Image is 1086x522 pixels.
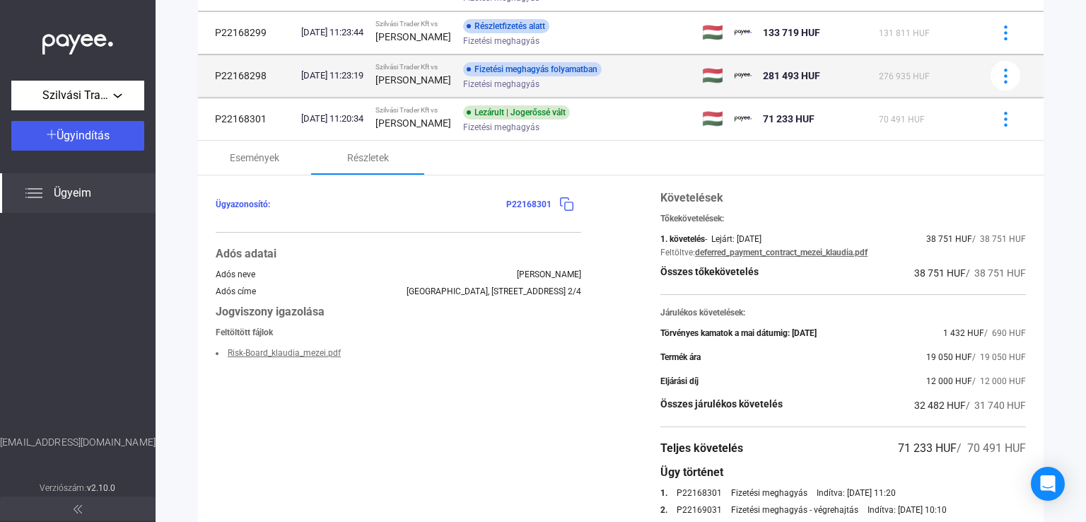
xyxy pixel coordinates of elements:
img: list.svg [25,185,42,202]
img: more-blue [998,112,1013,127]
div: 1. [660,488,667,498]
div: Feltöltve: [660,248,695,257]
div: Feltöltött fájlok [216,327,581,337]
span: / 19 050 HUF [972,352,1026,362]
div: Szilvási Trader Kft vs [375,63,452,71]
div: Fizetési meghagyás [731,488,807,498]
div: Adós címe [216,286,256,296]
strong: [PERSON_NAME] [375,31,451,42]
img: copy-blue [559,197,574,211]
div: Open Intercom Messenger [1031,467,1065,501]
div: Tőkekövetelések: [660,214,1026,224]
img: white-payee-white-dot.svg [42,26,113,55]
div: [DATE] 11:20:34 [301,112,364,126]
div: Követelések [660,190,1026,207]
strong: [PERSON_NAME] [375,117,451,129]
span: / 38 751 HUF [972,234,1026,244]
div: Indítva: [DATE] 11:20 [817,488,896,498]
span: P22168301 [506,199,551,209]
td: P22168301 [198,98,296,140]
button: Ügyindítás [11,121,144,151]
span: 12 000 HUF [926,376,972,386]
div: Fizetési meghagyás - végrehajtás [731,505,858,515]
strong: [PERSON_NAME] [375,74,451,86]
span: / 70 491 HUF [957,441,1026,455]
span: 19 050 HUF [926,352,972,362]
div: Indítva: [DATE] 10:10 [868,505,947,515]
div: [DATE] 11:23:19 [301,69,364,83]
span: 38 751 HUF [926,234,972,244]
img: arrow-double-left-grey.svg [74,505,82,514]
button: more-blue [991,61,1020,91]
div: Termék ára [660,352,701,362]
span: Ügyeim [54,185,91,202]
span: 32 482 HUF [914,400,966,411]
span: 276 935 HUF [879,71,930,81]
span: 1 432 HUF [943,328,984,338]
span: 70 491 HUF [879,115,925,124]
td: 🇭🇺 [696,98,729,140]
span: Szilvási Trader Kft [42,87,113,104]
img: payee-logo [735,110,752,127]
span: 71 233 HUF [763,113,814,124]
div: 2. [660,505,667,515]
span: 131 811 HUF [879,28,930,38]
td: P22168298 [198,54,296,97]
div: Teljes követelés [660,440,743,457]
span: 71 233 HUF [898,441,957,455]
div: Szilvási Trader Kft vs [375,106,452,115]
div: Ügy történet [660,464,1026,481]
span: Ügyindítás [57,129,110,142]
img: plus-white.svg [47,129,57,139]
img: more-blue [998,69,1013,83]
div: 1. követelés [660,234,705,244]
strong: v2.10.0 [87,483,116,493]
span: Ügyazonosító: [216,199,270,209]
div: Események [230,149,279,166]
button: copy-blue [551,190,581,219]
div: Összes járulékos követelés [660,397,783,414]
span: / 38 751 HUF [966,267,1026,279]
button: Szilvási Trader Kft [11,81,144,110]
span: 281 493 HUF [763,70,820,81]
div: Eljárási díj [660,376,699,386]
div: [DATE] 11:23:44 [301,25,364,40]
span: Fizetési meghagyás [463,33,539,50]
div: Járulékos követelések: [660,308,1026,318]
td: P22168299 [198,11,296,54]
a: P22168301 [677,488,722,498]
a: P22169031 [677,505,722,515]
div: Fizetési meghagyás folyamatban [463,62,602,76]
div: Összes tőkekövetelés [660,265,759,282]
span: / 12 000 HUF [972,376,1026,386]
button: more-blue [991,104,1020,134]
span: Fizetési meghagyás [463,119,539,136]
div: Lezárult | Jogerőssé vált [463,105,570,120]
div: [GEOGRAPHIC_DATA], [STREET_ADDRESS] 2/4 [407,286,581,296]
div: Jogviszony igazolása [216,303,581,320]
button: more-blue [991,18,1020,47]
span: / 31 740 HUF [966,400,1026,411]
img: payee-logo [735,24,752,41]
div: - Lejárt: [DATE] [705,234,761,244]
div: Részletfizetés alatt [463,19,549,33]
a: Risk-Board_klaudia_mezei.pdf [228,348,341,358]
div: Adós adatai [216,245,581,262]
div: Szilvási Trader Kft vs [375,20,452,28]
a: deferred_payment_contract_mezei_klaudia.pdf [695,248,868,257]
span: 133 719 HUF [763,27,820,38]
span: 38 751 HUF [914,267,966,279]
span: Fizetési meghagyás [463,76,539,93]
div: Részletek [347,149,389,166]
span: / 690 HUF [984,328,1026,338]
td: 🇭🇺 [696,54,729,97]
div: [PERSON_NAME] [517,269,581,279]
div: Adós neve [216,269,255,279]
img: more-blue [998,25,1013,40]
div: Törvényes kamatok a mai dátumig: [DATE] [660,328,817,338]
img: payee-logo [735,67,752,84]
td: 🇭🇺 [696,11,729,54]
